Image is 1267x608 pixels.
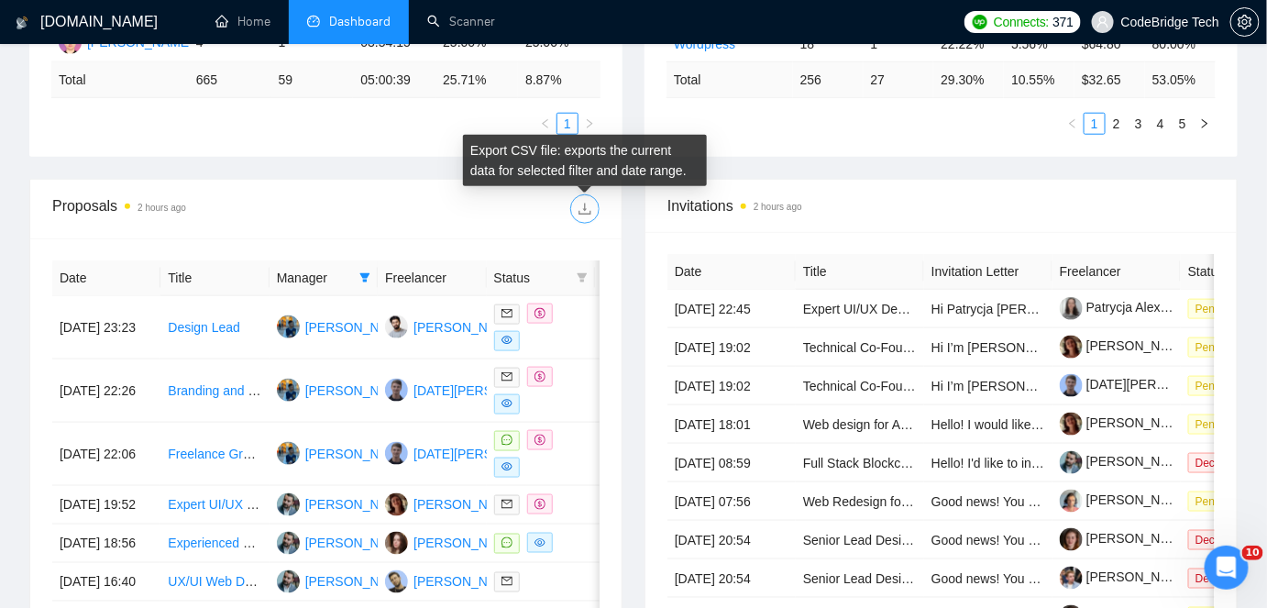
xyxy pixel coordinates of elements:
td: 665 [189,62,271,98]
img: SA [277,442,300,465]
img: KK [277,493,300,516]
button: right [1194,113,1216,135]
span: Declined [1188,530,1246,550]
td: Total [51,62,189,98]
td: Design Lead [160,296,269,359]
a: Branding and Website Design Expert for Cybersecurity Business [168,383,534,398]
th: Title [160,260,269,296]
button: left [534,113,556,135]
span: 371 [1052,12,1073,32]
td: Experienced UI/UX Consultant – Design Workshops & Screen Layouts [160,525,269,563]
li: Previous Page [534,113,556,135]
div: [PERSON_NAME] [305,381,411,401]
td: [DATE] 19:52 [52,486,160,525]
a: Experienced UI/UX Consultant – Design Workshops & Screen Layouts [168,536,568,550]
a: 3 [1129,114,1149,134]
td: [DATE] 18:56 [52,525,160,563]
div: [PERSON_NAME] [413,317,519,337]
td: [DATE] 22:06 [52,423,160,486]
td: Technical Co-Founder / VR & Blockchain Integration Partner for Real Estate Startup [796,367,924,405]
li: 1 [1084,113,1106,135]
div: [DATE][PERSON_NAME] [413,444,559,464]
time: 2 hours ago [754,202,802,212]
button: setting [1230,7,1260,37]
td: Technical Co-Founder / VR & Blockchain Integration Partner for Real Estate Startup [796,328,924,367]
span: eye [501,461,512,472]
a: SA[PERSON_NAME] [277,446,411,460]
img: c13eRwMvUlzo-XLg2uvHvFCVtnE4MC0Iv6MtAo1ebavpSsne99UkWfEKIiY0bp85Ns [1060,336,1083,359]
td: Branding and Website Design Expert for Cybersecurity Business [160,359,269,423]
a: DK[PERSON_NAME] [385,573,519,588]
img: DK [385,570,408,593]
span: Pending [1188,299,1243,319]
th: Freelancer [1052,254,1181,290]
td: Expert UI/UX Designer Needed to Optimize Mobile App [796,290,924,328]
a: YK[PERSON_NAME] [59,34,193,49]
img: c1rOFEKABp46ka4N7qaOCqX_fJfQwvvKIfInONnHyFDBwbscYy7oP1XHJo4HbJBJph [1060,374,1083,397]
span: right [1199,118,1210,129]
span: message [501,435,512,446]
a: Pending [1188,416,1250,431]
td: [DATE] 18:01 [667,405,796,444]
a: setting [1230,15,1260,29]
li: 4 [1150,113,1172,135]
span: message [501,537,512,548]
div: [DATE][PERSON_NAME] [413,381,559,401]
span: Invitations [667,194,1215,217]
a: Declined [1188,455,1253,470]
span: right [584,118,595,129]
img: AT [385,315,408,338]
img: A [385,532,408,555]
td: Full Stack Blockchain Developer Needed for Exciting Projects [796,444,924,482]
div: [PERSON_NAME] [413,533,519,553]
div: [PERSON_NAME] [413,571,519,591]
button: download [570,194,600,224]
a: 5 [1173,114,1193,134]
a: Patrycja Alexandra [1060,300,1194,315]
a: [DATE][PERSON_NAME] [1060,377,1232,392]
td: [DATE] 16:40 [52,563,160,602]
a: Expert UI/UX Designer Needed to Optimize Mobile App [168,497,481,512]
a: Pending [1188,301,1250,315]
a: SA[PERSON_NAME] [277,319,411,334]
a: Declined [1188,570,1253,585]
span: 10 [1242,546,1263,560]
a: Wordpress [674,37,735,51]
span: Connects: [994,12,1049,32]
div: [PERSON_NAME] [305,533,411,553]
span: left [1067,118,1078,129]
span: Pending [1188,415,1243,435]
li: 1 [556,113,578,135]
td: Web design for AI application [796,405,924,444]
div: Export CSV file: exports the current data for selected filter and date range. [463,135,707,186]
span: user [1096,16,1109,28]
span: download [571,202,599,216]
span: filter [573,264,591,292]
a: Full Stack Blockchain Developer Needed for Exciting Projects [803,456,1152,470]
th: Date [52,260,160,296]
a: 2 [1107,114,1127,134]
span: Declined [1188,453,1246,473]
iframe: Intercom live chat [1205,546,1249,590]
li: 2 [1106,113,1128,135]
a: [PERSON_NAME] [1060,531,1192,546]
a: [PERSON_NAME] [1060,338,1192,353]
th: Date [667,254,796,290]
span: dollar [534,435,545,446]
span: Dashboard [329,14,391,29]
span: Pending [1188,337,1243,358]
td: [DATE] 22:45 [667,290,796,328]
a: SA[PERSON_NAME] [277,382,411,397]
span: left [540,118,551,129]
td: Senior Lead Designer with great design style needed [796,559,924,598]
span: dollar [534,371,545,382]
img: logo [16,8,28,38]
button: left [1062,113,1084,135]
td: Freelance Graphic Designer Needed for Exciting Project [160,423,269,486]
th: Manager [270,260,378,296]
a: Web design for AI application [803,417,969,432]
img: IR [385,442,408,465]
td: [DATE] 23:23 [52,296,160,359]
li: Previous Page [1062,113,1084,135]
div: Proposals [52,194,326,224]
